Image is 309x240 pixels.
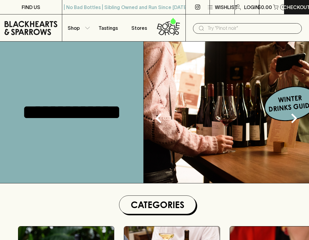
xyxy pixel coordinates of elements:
img: optimise [144,42,309,183]
input: Try "Pinot noir" [207,23,297,33]
p: FIND US [22,4,40,11]
p: Tastings [99,24,118,32]
a: Stores [124,14,155,41]
h1: Categories [122,198,193,211]
button: Shop [62,14,93,41]
p: Shop [68,24,80,32]
p: Login [244,4,259,11]
p: 0 [282,5,284,9]
button: Next [282,106,306,130]
p: $0.00 [258,4,272,11]
button: Previous [147,106,171,130]
p: Wishlist [215,4,238,11]
p: Stores [131,24,147,32]
a: Tastings [93,14,124,41]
